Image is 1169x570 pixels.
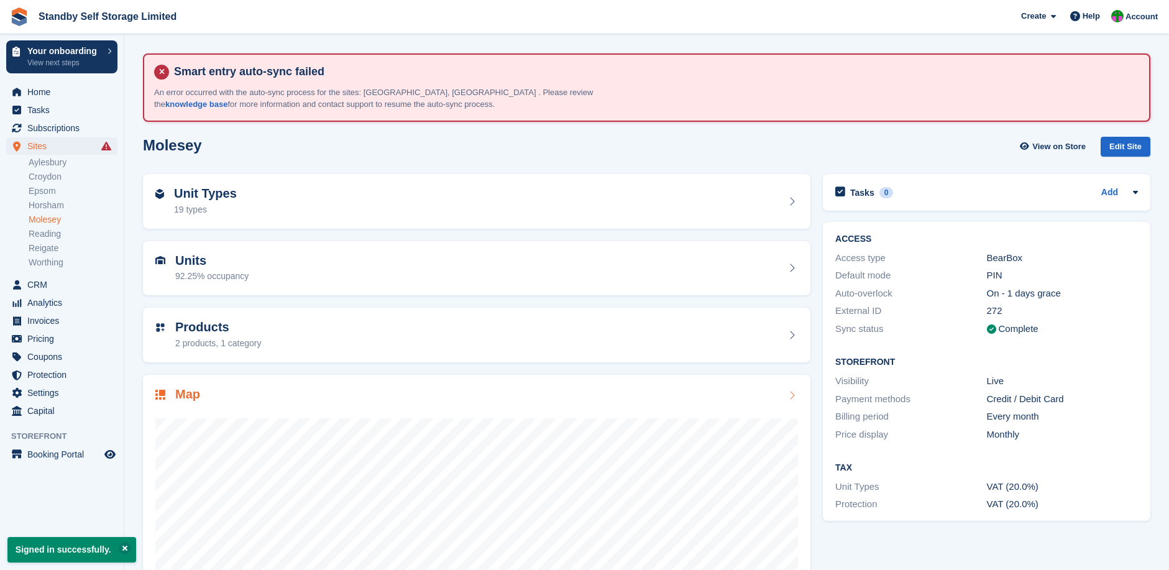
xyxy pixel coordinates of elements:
[34,6,181,27] a: Standby Self Storage Limited
[6,119,117,137] a: menu
[835,287,986,301] div: Auto-overlock
[175,254,249,268] h2: Units
[103,447,117,462] a: Preview store
[850,187,874,198] h2: Tasks
[987,392,1138,407] div: Credit / Debit Card
[6,40,117,73] a: Your onboarding View next steps
[29,200,117,211] a: Horsham
[835,251,986,265] div: Access type
[835,322,986,336] div: Sync status
[1018,137,1091,157] a: View on Store
[27,276,102,293] span: CRM
[1101,186,1118,200] a: Add
[835,463,1138,473] h2: Tax
[175,270,249,283] div: 92.25% occupancy
[987,287,1138,301] div: On - 1 days grace
[11,430,124,443] span: Storefront
[1111,10,1124,22] img: Michelle Mustoe
[10,7,29,26] img: stora-icon-8386f47178a22dfd0bd8f6a31ec36ba5ce8667c1dd55bd0f319d3a0aa187defe.svg
[27,330,102,347] span: Pricing
[835,269,986,283] div: Default mode
[175,387,200,402] h2: Map
[6,446,117,463] a: menu
[29,171,117,183] a: Croydon
[6,294,117,311] a: menu
[6,276,117,293] a: menu
[835,497,986,512] div: Protection
[987,374,1138,388] div: Live
[27,47,101,55] p: Your onboarding
[29,228,117,240] a: Reading
[879,187,894,198] div: 0
[6,348,117,365] a: menu
[174,203,237,216] div: 19 types
[987,428,1138,442] div: Monthly
[27,446,102,463] span: Booking Portal
[835,392,986,407] div: Payment methods
[999,322,1038,336] div: Complete
[143,241,810,296] a: Units 92.25% occupancy
[987,304,1138,318] div: 272
[835,410,986,424] div: Billing period
[155,390,165,400] img: map-icn-33ee37083ee616e46c38cad1a60f524a97daa1e2b2c8c0bc3eb3415660979fc1.svg
[29,157,117,168] a: Aylesbury
[1032,140,1086,153] span: View on Store
[27,384,102,402] span: Settings
[27,402,102,420] span: Capital
[154,86,620,111] p: An error occurred with the auto-sync process for the sites: [GEOGRAPHIC_DATA], [GEOGRAPHIC_DATA] ...
[7,537,136,563] p: Signed in successfully.
[1101,137,1150,157] div: Edit Site
[29,185,117,197] a: Epsom
[6,137,117,155] a: menu
[155,189,164,199] img: unit-type-icn-2b2737a686de81e16bb02015468b77c625bbabd49415b5ef34ead5e3b44a266d.svg
[27,119,102,137] span: Subscriptions
[835,234,1138,244] h2: ACCESS
[101,141,111,151] i: Smart entry sync failures have occurred
[6,83,117,101] a: menu
[165,99,227,109] a: knowledge base
[169,65,1139,79] h4: Smart entry auto-sync failed
[835,357,1138,367] h2: Storefront
[1125,11,1158,23] span: Account
[6,312,117,329] a: menu
[987,410,1138,424] div: Every month
[29,257,117,269] a: Worthing
[1021,10,1046,22] span: Create
[987,497,1138,512] div: VAT (20.0%)
[155,256,165,265] img: unit-icn-7be61d7bf1b0ce9d3e12c5938cc71ed9869f7b940bace4675aadf7bd6d80202e.svg
[27,101,102,119] span: Tasks
[6,330,117,347] a: menu
[835,304,986,318] div: External ID
[27,57,101,68] p: View next steps
[835,428,986,442] div: Price display
[175,320,262,334] h2: Products
[27,366,102,384] span: Protection
[29,242,117,254] a: Reigate
[1083,10,1100,22] span: Help
[1101,137,1150,162] a: Edit Site
[174,186,237,201] h2: Unit Types
[6,402,117,420] a: menu
[27,294,102,311] span: Analytics
[27,348,102,365] span: Coupons
[143,174,810,229] a: Unit Types 19 types
[27,312,102,329] span: Invoices
[143,137,202,154] h2: Molesey
[835,374,986,388] div: Visibility
[6,366,117,384] a: menu
[6,384,117,402] a: menu
[27,137,102,155] span: Sites
[6,101,117,119] a: menu
[155,323,165,333] img: custom-product-icn-752c56ca05d30b4aa98f6f15887a0e09747e85b44ffffa43cff429088544963d.svg
[987,269,1138,283] div: PIN
[175,337,262,350] div: 2 products, 1 category
[27,83,102,101] span: Home
[143,308,810,362] a: Products 2 products, 1 category
[987,480,1138,494] div: VAT (20.0%)
[29,214,117,226] a: Molesey
[835,480,986,494] div: Unit Types
[987,251,1138,265] div: BearBox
